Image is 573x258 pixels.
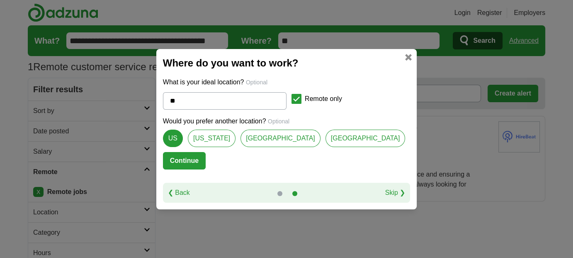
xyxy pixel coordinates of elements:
[268,118,289,125] span: Optional
[163,56,410,71] h2: Where do you want to work?
[188,130,236,147] a: [US_STATE]
[240,130,320,147] a: [GEOGRAPHIC_DATA]
[246,79,267,86] span: Optional
[163,130,183,147] a: US
[305,94,342,104] label: Remote only
[163,116,410,126] p: Would you prefer another location?
[168,188,190,198] a: ❮ Back
[163,152,206,170] button: Continue
[385,188,405,198] a: Skip ❯
[325,130,405,147] a: [GEOGRAPHIC_DATA]
[163,77,410,87] p: What is your ideal location?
